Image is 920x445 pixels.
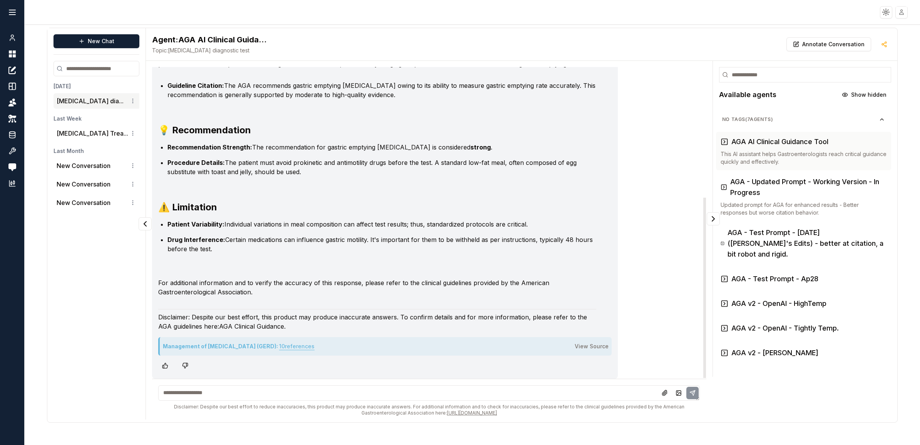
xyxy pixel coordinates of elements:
p: New Conversation [57,180,110,189]
h3: ⚠️ Limitation [158,201,596,213]
li: Certain medications can influence gastric motility. It's important for them to be withheld as per... [167,235,596,254]
h4: Management of [MEDICAL_DATA] (GERD) : [163,340,314,353]
h2: AGA AI Clinical Guidance Tool [152,34,268,45]
h3: AGA v2 - OpenAI - Tightly Temp. [731,323,839,334]
h3: Last Month [54,147,141,155]
button: No Tags(7agents) [716,113,891,126]
h3: AGA v2 - [PERSON_NAME] [731,348,818,358]
h3: AGA - Test Prompt - [DATE] ([PERSON_NAME]'s Edits) - better at citation, a bit robot and rigid. [728,227,887,260]
button: Conversation options [128,129,137,138]
h3: Last Week [54,115,141,123]
strong: strong [470,143,491,151]
span: Gastroparesis diagnostic test [152,47,268,54]
li: The recommendation for gastric emptying [MEDICAL_DATA] is considered . [167,143,596,152]
img: feedback [8,163,16,171]
button: Annotate Conversation [786,37,871,51]
a: AGA Clinical Guidance [219,322,284,330]
li: The AGA recommends gastric emptying [MEDICAL_DATA] owing to its ability to measure gastric emptyi... [167,81,596,99]
p: New Conversation [57,198,110,207]
span: No Tags ( 7 agents) [722,116,879,123]
button: Collapse panel [139,217,152,230]
button: Conversation options [128,180,137,189]
strong: Guideline Citation: [167,82,224,89]
h3: AGA - Updated Prompt - Working Version - In Progress [730,176,887,198]
strong: Recommendation Strength: [167,143,252,151]
button: Conversation options [128,96,137,106]
h2: Available agents [719,89,776,100]
p: Disclaimer: Despite our best effort, this product may produce inaccurate answers. To confirm deta... [158,312,596,331]
button: [MEDICAL_DATA] dia... [57,96,124,106]
li: Individual variations in meal composition can affect test results; thus, standardized protocols a... [167,220,596,229]
p: Updated prompt for AGA for enhanced results - Better responses but worse citation behavior. [721,201,887,217]
p: For additional information and to verify the accuracy of this response, please refer to the clini... [158,278,596,297]
h3: AGA v2 - OpenAI - HighTemp [731,298,826,309]
button: New Chat [54,34,139,48]
a: View Source [575,343,609,349]
button: Collapse panel [707,212,720,225]
h3: [DATE] [54,82,141,90]
button: Show hidden [837,89,891,101]
span: Show hidden [851,91,887,99]
p: Annotate Conversation [802,40,865,48]
button: Conversation options [128,161,137,170]
li: The patient must avoid prokinetic and antimotility drugs before the test. A standard low-fat meal... [167,158,596,176]
p: New Conversation [57,161,110,170]
h3: AGA AI Clinical Guidance Tool [731,136,828,147]
strong: Patient Variability: [167,220,224,228]
button: Conversation options [128,198,137,207]
a: [URL][DOMAIN_NAME] [447,410,497,416]
h3: AGA - Test Prompt - Ap28 [731,274,818,284]
p: This AI assistant helps Gastroenterologists reach critical guidance quickly and effectively. [721,150,887,166]
strong: Procedure Details: [167,159,225,166]
img: placeholder-user.jpg [896,7,907,18]
strong: Drug Interference: [167,236,225,243]
button: 10references [279,340,314,353]
div: Disclaimer: Despite our best effort to reduce inaccuracies, this product may produce inaccurate a... [158,404,700,416]
button: [MEDICAL_DATA] Trea... [57,129,128,138]
h3: 💡 Recommendation [158,124,596,136]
